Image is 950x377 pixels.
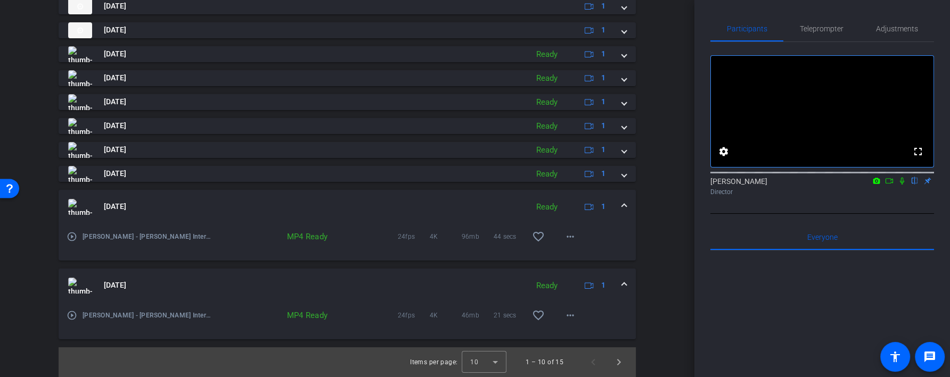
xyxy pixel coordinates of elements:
mat-icon: more_horiz [564,309,577,322]
img: thumb-nail [68,46,92,62]
span: 1 [601,201,605,212]
mat-expansion-panel-header: thumb-nail[DATE]Ready1 [59,70,636,86]
span: 1 [601,1,605,12]
mat-expansion-panel-header: thumb-nail[DATE]Ready1 [59,190,636,224]
div: Ready [531,96,563,108]
span: [DATE] [104,144,126,155]
span: [PERSON_NAME] - [PERSON_NAME] Interview August -[PERSON_NAME] Interview-[PERSON_NAME]-2025-08-21-... [83,231,212,242]
div: [PERSON_NAME] [710,176,934,197]
img: thumb-nail [68,166,92,182]
img: thumb-nail [68,142,92,158]
mat-expansion-panel-header: thumb-nail[DATE]Ready1 [59,118,636,134]
span: [DATE] [104,280,126,291]
button: Next page [606,349,632,375]
img: thumb-nail [68,118,92,134]
img: thumb-nail [68,199,92,215]
span: 1 [601,168,605,179]
img: thumb-nail [68,70,92,86]
span: [DATE] [104,96,126,107]
mat-icon: settings [717,145,730,158]
mat-icon: favorite_border [532,230,545,243]
mat-icon: more_horiz [564,230,577,243]
span: 1 [601,120,605,131]
img: thumb-nail [68,278,92,294]
span: [DATE] [104,1,126,12]
mat-expansion-panel-header: thumb-nail[DATE]Ready1 [59,46,636,62]
div: Ready [531,201,563,213]
div: 1 – 10 of 15 [526,357,563,367]
mat-icon: fullscreen [912,145,924,158]
span: Adjustments [876,25,918,32]
span: Everyone [807,233,838,241]
span: Teleprompter [800,25,843,32]
div: Ready [531,280,563,292]
span: 1 [601,48,605,60]
div: Ready [531,144,563,156]
img: thumb-nail [68,22,92,38]
span: 4K [430,310,462,321]
span: Participants [727,25,767,32]
span: [DATE] [104,168,126,179]
mat-expansion-panel-header: thumb-nail[DATE]Ready1 [59,166,636,182]
img: thumb-nail [68,94,92,110]
span: 46mb [462,310,494,321]
mat-icon: flip [908,175,921,185]
div: Ready [531,168,563,180]
span: 1 [601,280,605,291]
span: [DATE] [104,201,126,212]
mat-expansion-panel-header: thumb-nail[DATE]Ready1 [59,269,636,303]
div: Director [710,187,934,197]
mat-expansion-panel-header: thumb-nail[DATE]1 [59,22,636,38]
div: Ready [531,120,563,132]
div: thumb-nail[DATE]Ready1 [59,303,636,339]
mat-icon: play_circle_outline [67,231,77,242]
span: 1 [601,72,605,83]
span: [DATE] [104,48,126,60]
span: 96mb [462,231,494,242]
mat-expansion-panel-header: thumb-nail[DATE]Ready1 [59,142,636,158]
div: MP4 Ready [277,231,333,242]
div: MP4 Ready [277,310,333,321]
div: thumb-nail[DATE]Ready1 [59,224,636,261]
span: 1 [601,24,605,36]
span: 4K [430,231,462,242]
div: Items per page: [410,357,457,367]
span: 24fps [398,310,430,321]
div: Ready [531,48,563,61]
mat-icon: play_circle_outline [67,310,77,321]
span: [DATE] [104,120,126,131]
span: [DATE] [104,72,126,83]
mat-icon: message [923,350,936,363]
span: 1 [601,96,605,107]
span: 44 secs [494,231,526,242]
mat-icon: accessibility [889,350,902,363]
span: 1 [601,144,605,155]
span: 21 secs [494,310,526,321]
span: [DATE] [104,24,126,36]
button: Previous page [580,349,606,375]
span: 24fps [398,231,430,242]
div: Ready [531,72,563,85]
mat-expansion-panel-header: thumb-nail[DATE]Ready1 [59,94,636,110]
span: [PERSON_NAME] - [PERSON_NAME] Interview August -[PERSON_NAME] Interview-[PERSON_NAME]-2025-08-21-... [83,310,212,321]
mat-icon: favorite_border [532,309,545,322]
